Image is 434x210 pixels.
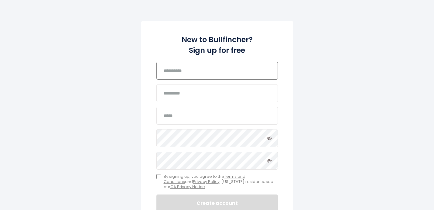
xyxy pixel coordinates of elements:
[170,184,205,190] a: CA Privacy Notice
[164,174,245,184] a: Terms and Conditions
[156,34,278,56] h2: New to Bullfincher? Sign up for free
[156,174,161,179] input: By signing up, you agree to theTerms and ConditionsandPrivacy Policy. [US_STATE] residents, see o...
[193,179,220,184] a: Privacy Policy
[267,136,272,140] i: Toggle password visibility
[164,174,278,190] span: By signing up, you agree to the and . [US_STATE] residents, see our .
